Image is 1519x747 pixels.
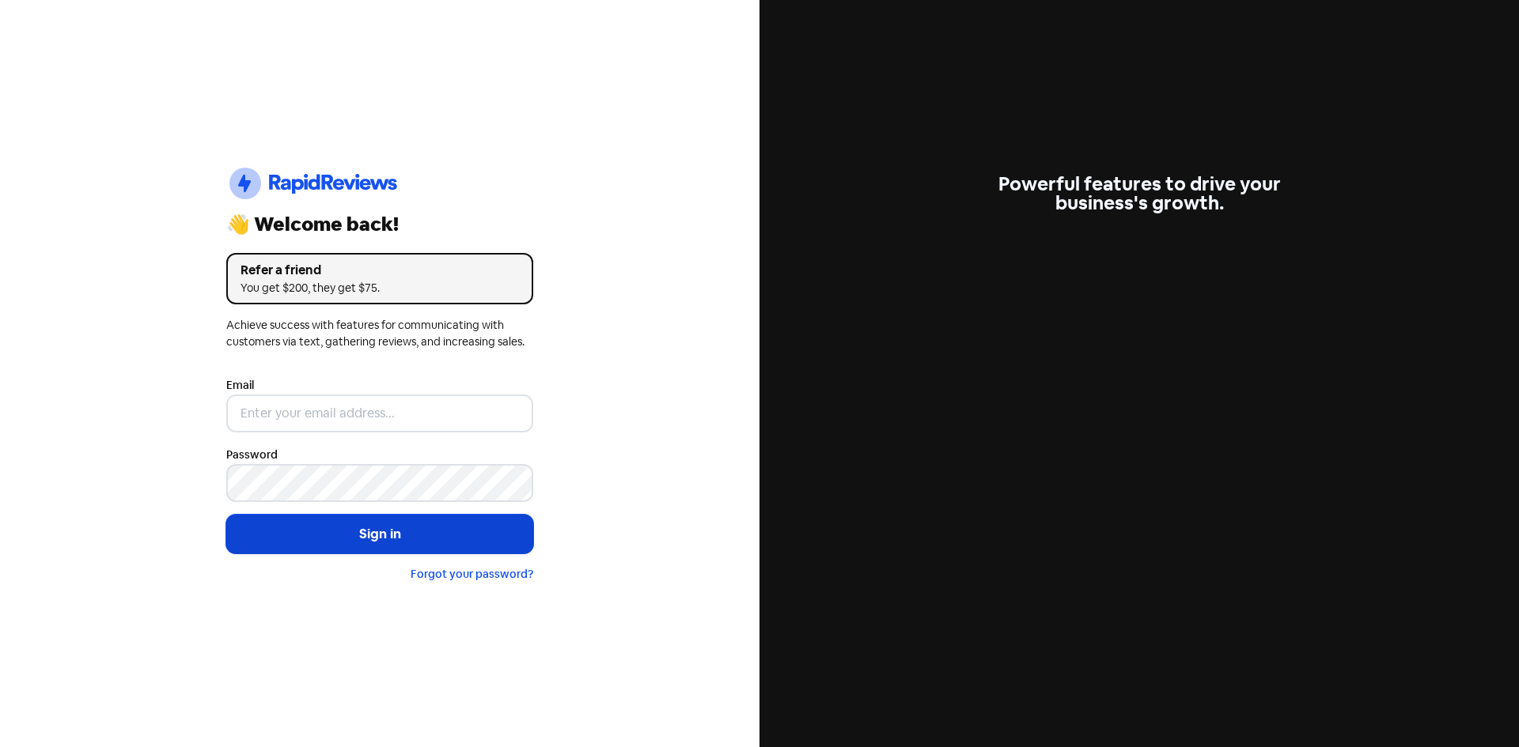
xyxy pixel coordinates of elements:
[226,447,278,463] label: Password
[411,567,533,581] a: Forgot your password?
[226,515,533,554] button: Sign in
[226,215,533,234] div: 👋 Welcome back!
[241,280,519,296] div: You get $200, they get $75.
[226,377,254,394] label: Email
[226,317,533,350] div: Achieve success with features for communicating with customers via text, gathering reviews, and i...
[226,394,533,432] input: Enter your email address...
[241,261,519,280] div: Refer a friend
[986,175,1293,213] div: Powerful features to drive your business's growth.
